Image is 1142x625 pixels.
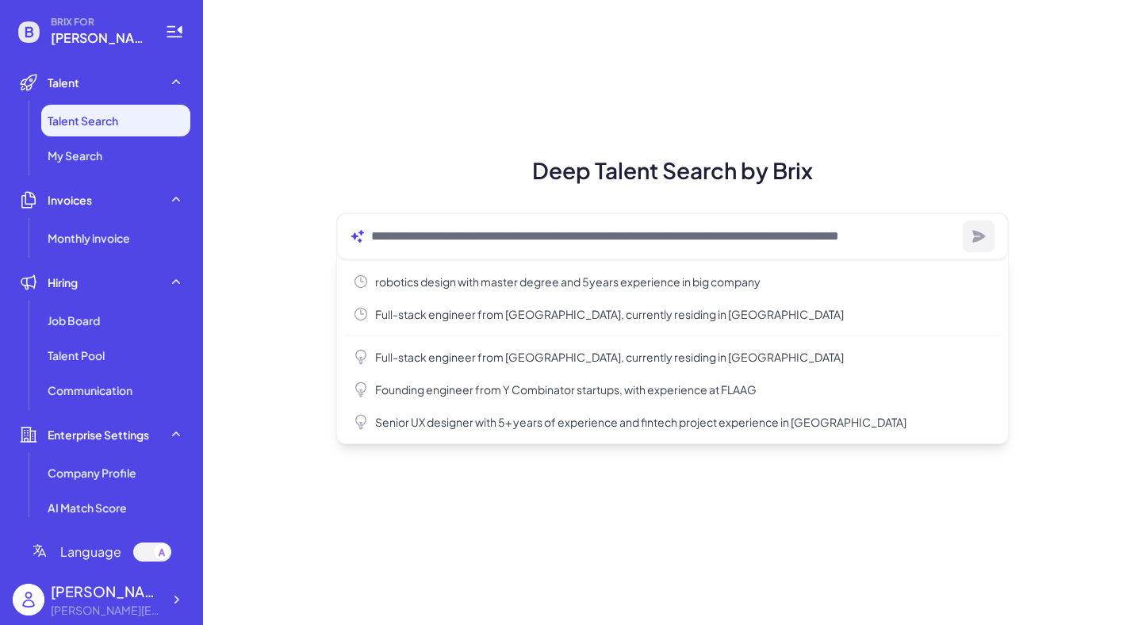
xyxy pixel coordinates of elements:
span: Job Board [48,312,100,328]
span: Talent Pool [48,347,105,363]
button: robotics design with master degree and 5years experience in big company [343,267,1002,297]
h1: Deep Talent Search by Brix [317,154,1028,187]
span: Full-stack engineer from [GEOGRAPHIC_DATA], currently residing in [GEOGRAPHIC_DATA] [375,306,992,323]
span: Monthly invoice [48,230,130,246]
span: Senior UX designer with 5+ years of experience and fintech project experience in [GEOGRAPHIC_DATA] [375,414,906,431]
span: My Search [48,148,102,163]
span: Company Profile [48,465,136,481]
span: Talent [48,75,79,90]
div: monica@joinbrix.com [51,602,162,619]
button: Founding engineer from Y Combinator startups, with experience at FLAAG [343,375,1002,405]
span: robotics design with master degree and 5years experience in big company [375,274,992,290]
span: Enterprise Settings [48,427,149,443]
button: Full-stack engineer from [GEOGRAPHIC_DATA], currently residing in [GEOGRAPHIC_DATA] [343,343,1002,372]
button: Full-stack engineer from [GEOGRAPHIC_DATA], currently residing in [GEOGRAPHIC_DATA] [343,300,1002,329]
span: Invoices [48,192,92,208]
div: monica zhou [51,581,162,602]
img: user_logo.png [13,584,44,615]
span: monica@joinbrix.com [51,29,146,48]
span: Founding engineer from Y Combinator startups, with experience at FLAAG [375,382,757,398]
span: Full-stack engineer from [GEOGRAPHIC_DATA], currently residing in [GEOGRAPHIC_DATA] [375,349,844,366]
span: AI Match Score [48,500,127,516]
button: Senior UX designer with 5+ years of experience and fintech project experience in [GEOGRAPHIC_DATA] [343,408,1002,437]
span: Talent Search [48,113,118,128]
span: Communication [48,382,132,398]
span: Hiring [48,274,78,290]
span: Language [60,543,121,562]
span: BRIX FOR [51,16,146,29]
